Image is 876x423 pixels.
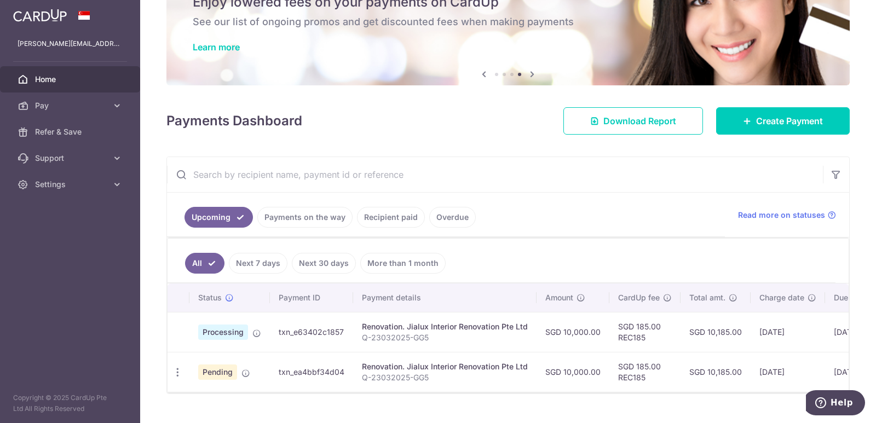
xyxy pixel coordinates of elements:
span: Refer & Save [35,126,107,137]
div: Renovation. Jialux Interior Renovation Pte Ltd [362,321,528,332]
img: CardUp [13,9,67,22]
span: Charge date [759,292,804,303]
span: Support [35,153,107,164]
span: Settings [35,179,107,190]
td: SGD 10,000.00 [537,352,609,392]
p: Q-23032025-GG5 [362,332,528,343]
td: SGD 185.00 REC185 [609,352,681,392]
span: Due date [834,292,867,303]
a: Next 7 days [229,253,287,274]
td: SGD 10,185.00 [681,312,751,352]
a: Create Payment [716,107,850,135]
span: Amount [545,292,573,303]
a: Payments on the way [257,207,353,228]
td: txn_e63402c1857 [270,312,353,352]
a: Download Report [563,107,703,135]
span: Pending [198,364,237,380]
span: Read more on statuses [738,210,825,221]
a: Recipient paid [357,207,425,228]
th: Payment details [353,283,537,312]
td: txn_ea4bbf34d04 [270,352,353,392]
a: Upcoming [185,207,253,228]
a: Read more on statuses [738,210,836,221]
p: Q-23032025-GG5 [362,372,528,383]
span: Total amt. [689,292,725,303]
a: Overdue [429,207,476,228]
span: Pay [35,100,107,111]
iframe: Opens a widget where you can find more information [806,390,865,418]
td: [DATE] [751,312,825,352]
a: All [185,253,224,274]
span: Status [198,292,222,303]
span: Home [35,74,107,85]
td: SGD 10,000.00 [537,312,609,352]
input: Search by recipient name, payment id or reference [167,157,823,192]
h4: Payments Dashboard [166,111,302,131]
th: Payment ID [270,283,353,312]
div: Renovation. Jialux Interior Renovation Pte Ltd [362,361,528,372]
a: Learn more [193,42,240,53]
p: [PERSON_NAME][EMAIL_ADDRESS][DOMAIN_NAME] [18,38,123,49]
span: Download Report [603,114,676,128]
td: SGD 185.00 REC185 [609,312,681,352]
span: CardUp fee [618,292,660,303]
td: [DATE] [751,352,825,392]
span: Create Payment [756,114,823,128]
a: Next 30 days [292,253,356,274]
a: More than 1 month [360,253,446,274]
h6: See our list of ongoing promos and get discounted fees when making payments [193,15,823,28]
span: Processing [198,325,248,340]
td: SGD 10,185.00 [681,352,751,392]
